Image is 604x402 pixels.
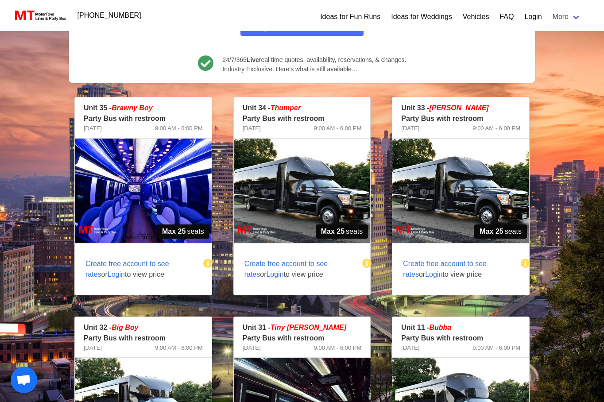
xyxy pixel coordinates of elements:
span: [DATE] [401,344,419,352]
strong: Max 25 [480,226,503,237]
a: Ideas for Fun Runs [320,12,380,22]
a: Ideas for Weddings [391,12,452,22]
span: Create free account to see rates [403,260,487,278]
span: Login [266,271,283,278]
span: [DATE] [84,344,102,352]
p: Unit 31 - [243,322,362,333]
span: seats [316,224,368,239]
p: Unit 33 - [401,103,520,113]
img: MotorToys Logo [12,9,67,22]
span: 9:00 AM - 6:00 PM [155,344,203,352]
p: Unit 35 - [84,103,203,113]
a: Vehicles [463,12,489,22]
a: Login [524,12,542,22]
span: [DATE] [243,124,261,133]
span: 9:00 AM - 6:00 PM [472,124,520,133]
em: Big Boy [112,324,138,331]
a: [PHONE_NUMBER] [72,7,147,24]
p: Party Bus with restroom [84,333,203,344]
p: Unit 11 - [401,322,520,333]
span: 9:00 AM - 6:00 PM [314,124,362,133]
span: Login [108,271,125,278]
img: 35%2002.jpg [75,139,212,243]
p: Party Bus with restroom [401,333,520,344]
em: Bubba [429,324,451,331]
em: [PERSON_NAME] [429,104,488,112]
span: 9:00 AM - 6:00 PM [314,344,362,352]
p: Party Bus with restroom [243,113,362,124]
img: 34%2001.jpg [234,139,371,243]
strong: Max 25 [321,226,345,237]
span: or to view price [75,248,205,290]
span: 9:00 AM - 6:00 PM [472,344,520,352]
span: [DATE] [401,124,419,133]
span: 24/7/365 real time quotes, availability, reservations, & changes. [222,55,406,65]
p: Party Bus with restroom [243,333,362,344]
b: Live [247,56,259,63]
span: Tiny [PERSON_NAME] [271,324,346,331]
span: seats [157,224,209,239]
span: Login [425,271,442,278]
span: [DATE] [84,124,102,133]
em: Thumper [271,104,301,112]
span: or to view price [234,248,364,290]
span: Industry Exclusive. Here’s what is still available… [222,65,406,74]
a: FAQ [499,12,514,22]
p: Party Bus with restroom [401,113,520,124]
a: More [547,8,586,26]
p: Party Bus with restroom [84,113,203,124]
a: Open chat [11,367,37,393]
span: Create free account to see rates [244,260,328,278]
span: Create free account to see rates [85,260,169,278]
img: 33%2001.jpg [392,139,529,243]
p: Unit 34 - [243,103,362,113]
span: seats [474,224,527,239]
span: 9:00 AM - 6:00 PM [155,124,203,133]
span: or to view price [392,248,522,290]
strong: Max 25 [162,226,186,237]
p: Unit 32 - [84,322,203,333]
em: Brawny Boy [112,104,152,112]
span: [DATE] [243,344,261,352]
